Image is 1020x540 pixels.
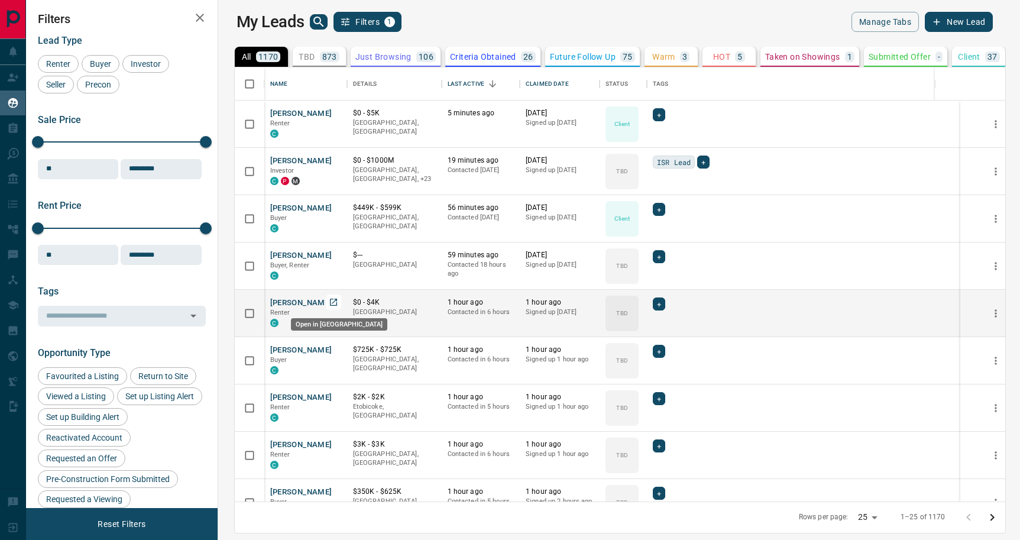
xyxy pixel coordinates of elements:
div: + [653,250,665,263]
p: $725K - $725K [353,345,436,355]
p: 1 hour ago [448,439,514,450]
p: HOT [713,53,730,61]
p: Submitted Offer [869,53,931,61]
div: Name [264,67,347,101]
p: 1 hour ago [526,439,594,450]
div: condos.ca [270,413,279,422]
p: TBD [616,167,627,176]
p: $0 - $5K [353,108,436,118]
div: + [653,345,665,358]
p: Etobicoke, Etobicoke, Midtown | Central, North York, Scarborough, Scarborough, York Crosstown, To... [353,166,436,184]
button: Sort [484,76,501,92]
span: + [657,440,661,452]
p: Etobicoke, [GEOGRAPHIC_DATA] [353,402,436,421]
span: Favourited a Listing [42,371,123,381]
p: Contacted 18 hours ago [448,260,514,279]
button: Filters1 [333,12,401,32]
p: [GEOGRAPHIC_DATA] [353,497,436,506]
div: Tags [653,67,669,101]
button: Manage Tabs [851,12,919,32]
div: Precon [77,76,119,93]
p: Signed up 1 hour ago [526,355,594,364]
p: 5 minutes ago [448,108,514,118]
div: condos.ca [270,177,279,185]
button: more [987,494,1005,512]
span: Pre-Construction Form Submitted [42,474,174,484]
p: TBD [616,403,627,412]
p: [GEOGRAPHIC_DATA], [GEOGRAPHIC_DATA] [353,450,436,468]
span: Renter [270,309,290,316]
p: 1 hour ago [526,487,594,497]
p: [GEOGRAPHIC_DATA] [353,260,436,270]
p: 1–25 of 1170 [901,512,945,522]
p: - [938,53,940,61]
p: 1 [847,53,852,61]
span: Buyer, Renter [270,261,310,269]
a: Open in New Tab [326,295,341,310]
div: Set up Building Alert [38,408,128,426]
p: 1 hour ago [526,298,594,308]
div: condos.ca [270,271,279,280]
div: property.ca [281,177,289,185]
span: Buyer [270,498,287,506]
div: Investor [122,55,169,73]
p: 1 hour ago [448,345,514,355]
div: Renter [38,55,79,73]
p: $449K - $599K [353,203,436,213]
button: [PERSON_NAME] [270,156,332,167]
span: Renter [270,451,290,458]
p: $0 - $4K [353,298,436,308]
span: Return to Site [134,371,192,381]
p: 1 hour ago [526,345,594,355]
div: Open in [GEOGRAPHIC_DATA] [291,318,387,331]
p: Signed up [DATE] [526,118,594,128]
p: 1 hour ago [448,298,514,308]
p: Signed up 1 hour ago [526,402,594,412]
p: Rows per page: [799,512,849,522]
p: [GEOGRAPHIC_DATA], [GEOGRAPHIC_DATA] [353,213,436,231]
span: Buyer [86,59,115,69]
div: + [653,203,665,216]
div: Pre-Construction Form Submitted [38,470,178,488]
p: Taken on Showings [765,53,840,61]
span: Lead Type [38,35,82,46]
div: Buyer [82,55,119,73]
h2: Filters [38,12,206,26]
div: condos.ca [270,130,279,138]
p: 56 minutes ago [448,203,514,213]
span: + [657,203,661,215]
p: Warm [652,53,675,61]
p: [GEOGRAPHIC_DATA] [353,308,436,317]
span: Seller [42,80,70,89]
button: more [987,257,1005,275]
div: Claimed Date [520,67,600,101]
div: condos.ca [270,319,279,327]
span: + [657,487,661,499]
span: Requested an Offer [42,454,121,463]
button: more [987,210,1005,228]
p: 5 [737,53,742,61]
span: + [657,393,661,405]
p: 106 [419,53,433,61]
button: [PERSON_NAME] [270,345,332,356]
div: Last Active [448,67,484,101]
p: Signed up [DATE] [526,308,594,317]
div: Name [270,67,288,101]
p: 873 [322,53,337,61]
p: Client [614,119,630,128]
button: New Lead [925,12,993,32]
p: $350K - $625K [353,487,436,497]
p: TBD [616,261,627,270]
div: + [653,298,665,311]
div: Favourited a Listing [38,367,127,385]
div: Details [353,67,377,101]
p: 1170 [258,53,279,61]
button: Reset Filters [90,514,153,534]
p: Contacted [DATE] [448,213,514,222]
p: Contacted [DATE] [448,166,514,175]
div: Requested an Offer [38,450,125,467]
div: Last Active [442,67,520,101]
p: 59 minutes ago [448,250,514,260]
span: + [701,156,705,168]
p: $0 - $1000M [353,156,436,166]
